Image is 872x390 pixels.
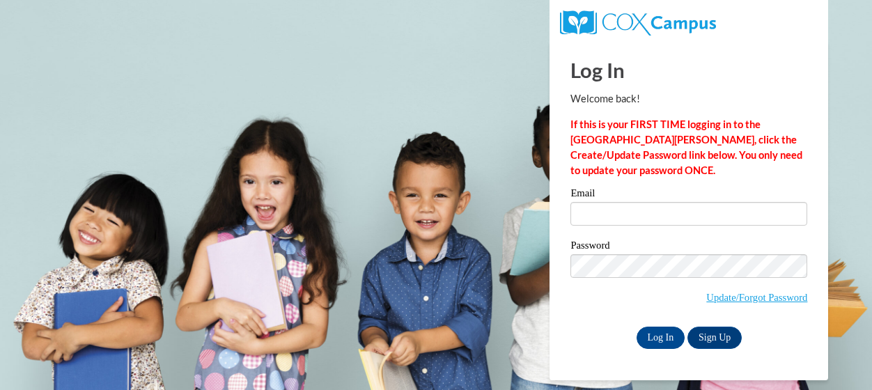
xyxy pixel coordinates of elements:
[570,118,802,176] strong: If this is your FIRST TIME logging in to the [GEOGRAPHIC_DATA][PERSON_NAME], click the Create/Upd...
[706,292,807,303] a: Update/Forgot Password
[570,56,807,84] h1: Log In
[560,16,715,28] a: COX Campus
[570,188,807,202] label: Email
[687,327,742,349] a: Sign Up
[570,91,807,107] p: Welcome back!
[637,327,685,349] input: Log In
[560,10,715,36] img: COX Campus
[570,240,807,254] label: Password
